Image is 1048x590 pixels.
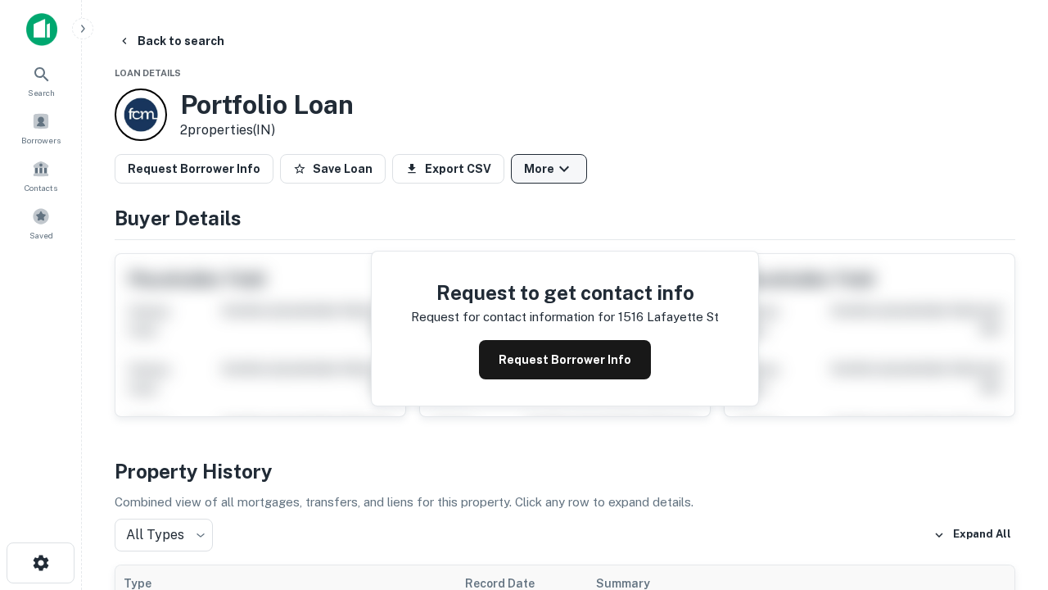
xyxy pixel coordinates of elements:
h4: Buyer Details [115,203,1015,233]
button: Request Borrower Info [479,340,651,379]
p: 1516 lafayette st [618,307,719,327]
button: Back to search [111,26,231,56]
h4: Request to get contact info [411,278,719,307]
button: More [511,154,587,184]
p: 2 properties (IN) [180,120,354,140]
span: Loan Details [115,68,181,78]
span: Borrowers [21,134,61,147]
button: Expand All [929,523,1015,547]
iframe: Chat Widget [966,406,1048,485]
img: capitalize-icon.png [26,13,57,46]
button: Save Loan [280,154,386,184]
div: All Types [115,519,213,551]
p: Request for contact information for [411,307,615,327]
p: Combined view of all mortgages, transfers, and liens for this property. Click any row to expand d... [115,492,1015,512]
a: Borrowers [5,106,77,150]
span: Search [28,86,55,99]
span: Contacts [25,181,57,194]
button: Request Borrower Info [115,154,273,184]
a: Search [5,58,77,102]
h4: Property History [115,456,1015,486]
a: Saved [5,201,77,245]
h3: Portfolio Loan [180,89,354,120]
a: Contacts [5,153,77,197]
button: Export CSV [392,154,504,184]
span: Saved [29,229,53,242]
